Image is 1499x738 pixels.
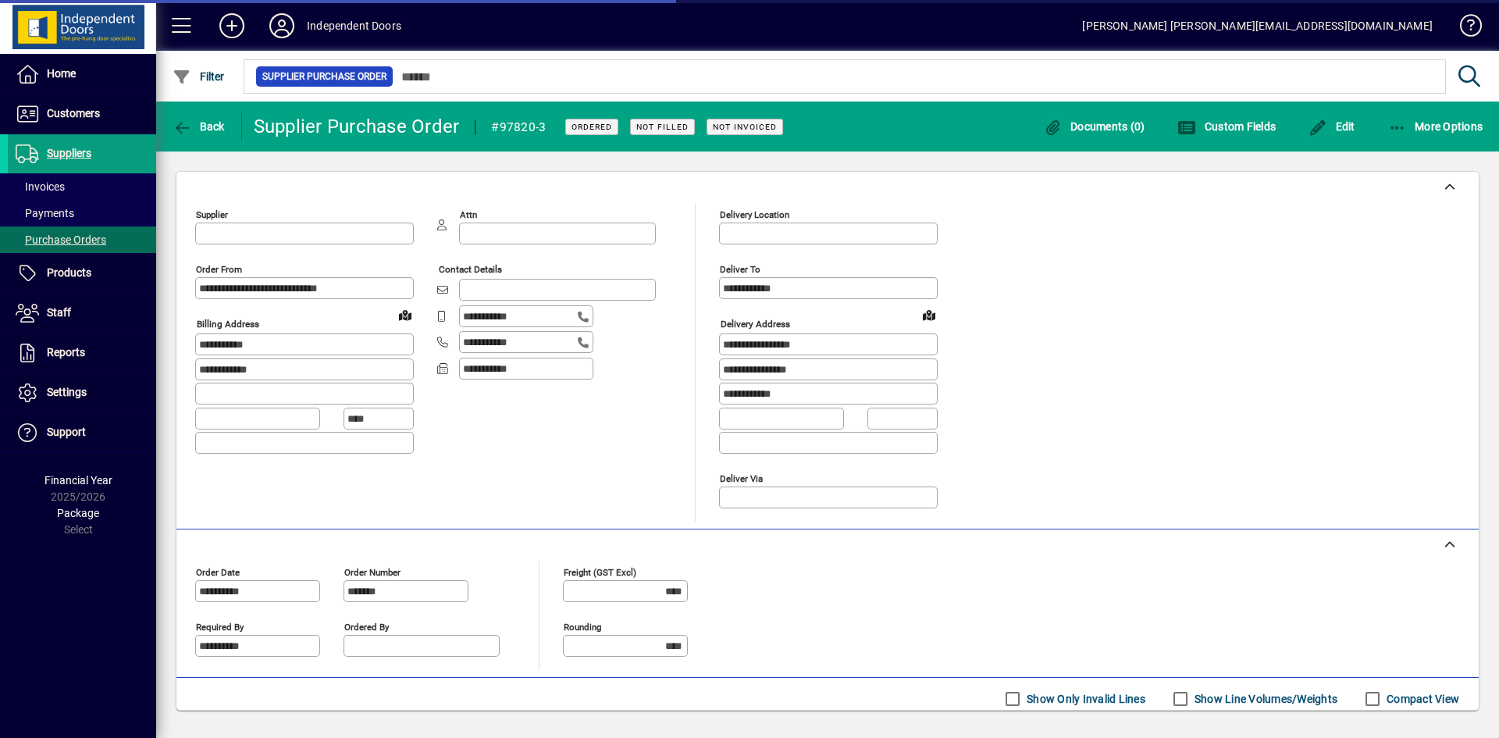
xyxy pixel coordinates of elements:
label: Show Line Volumes/Weights [1191,691,1337,707]
div: [PERSON_NAME] [PERSON_NAME][EMAIL_ADDRESS][DOMAIN_NAME] [1082,13,1433,38]
span: Ordered [571,122,612,132]
button: Add [207,12,257,40]
span: Package [57,507,99,519]
a: View on map [917,302,942,327]
mat-label: Rounding [564,621,601,632]
a: View on map [393,302,418,327]
mat-label: Deliver To [720,264,760,275]
button: Profile [257,12,307,40]
mat-label: Delivery Location [720,209,789,220]
button: Documents (0) [1040,112,1149,141]
mat-label: Attn [460,209,477,220]
span: Not Filled [636,122,689,132]
a: Invoices [8,173,156,200]
a: Products [8,254,156,293]
button: More Options [1384,112,1487,141]
a: Knowledge Base [1448,3,1479,54]
a: Settings [8,373,156,412]
div: Independent Doors [307,13,401,38]
span: Staff [47,306,71,319]
span: Payments [16,207,74,219]
mat-label: Order date [196,566,240,577]
button: Filter [169,62,229,91]
a: Reports [8,333,156,373]
a: Customers [8,94,156,134]
span: Home [47,67,76,80]
label: Compact View [1383,691,1459,707]
button: Custom Fields [1173,112,1280,141]
mat-label: Freight (GST excl) [564,566,636,577]
span: Supplier Purchase Order [262,69,386,84]
span: Documents (0) [1044,120,1145,133]
app-page-header-button: Back [156,112,242,141]
div: Supplier Purchase Order [254,114,460,139]
label: Show Only Invalid Lines [1024,691,1145,707]
a: Home [8,55,156,94]
span: Products [47,266,91,279]
mat-label: Required by [196,621,244,632]
mat-label: Ordered by [344,621,389,632]
span: More Options [1388,120,1483,133]
a: Purchase Orders [8,226,156,253]
mat-label: Order number [344,566,401,577]
button: Edit [1305,112,1359,141]
a: Staff [8,294,156,333]
span: Edit [1309,120,1355,133]
div: #97820-3 [491,115,546,140]
span: Back [173,120,225,133]
span: Reports [47,346,85,358]
a: Payments [8,200,156,226]
span: Custom Fields [1177,120,1276,133]
span: Not Invoiced [713,122,777,132]
mat-label: Order from [196,264,242,275]
span: Support [47,426,86,438]
span: Suppliers [47,147,91,159]
mat-label: Deliver via [720,472,763,483]
span: Customers [47,107,100,119]
span: Purchase Orders [16,234,106,246]
span: Filter [173,70,225,83]
mat-label: Supplier [196,209,228,220]
span: Financial Year [45,474,112,487]
a: Support [8,413,156,452]
span: Settings [47,386,87,398]
button: Back [169,112,229,141]
span: Invoices [16,180,65,193]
